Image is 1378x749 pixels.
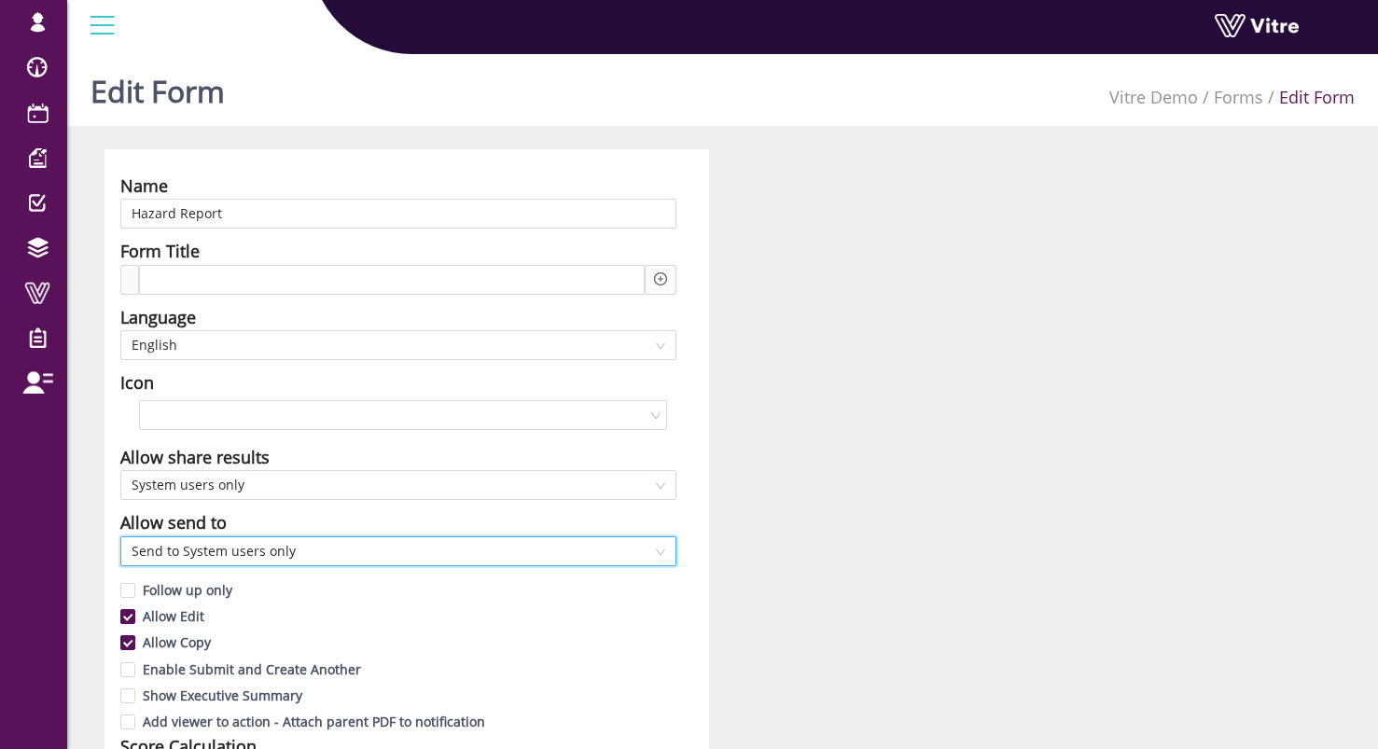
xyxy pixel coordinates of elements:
[1109,86,1198,108] a: Vitre Demo
[120,173,168,199] div: Name
[135,633,218,651] span: Allow Copy
[135,713,493,730] span: Add viewer to action - Attach parent PDF to notification
[132,471,665,499] span: System users only
[132,537,665,565] span: Send to System users only
[1263,84,1355,110] li: Edit Form
[654,272,667,285] span: plus-circle
[120,304,196,330] div: Language
[120,444,270,470] div: Allow share results
[135,660,369,678] span: Enable Submit and Create Another
[132,331,665,359] span: English
[120,238,200,264] div: Form Title
[135,687,310,704] span: Show Executive Summary
[90,47,225,126] h1: Edit Form
[135,581,240,599] span: Follow up only
[120,509,227,535] div: Allow send to
[135,607,212,625] span: Allow Edit
[1214,86,1263,108] a: Forms
[120,199,676,229] input: Name
[120,369,154,395] div: Icon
